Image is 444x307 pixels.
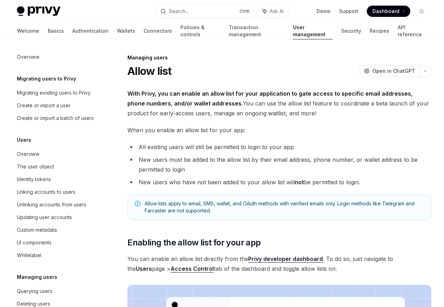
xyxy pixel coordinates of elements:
[11,249,101,262] a: Whitelabel
[398,23,427,39] a: API reference
[17,251,41,260] div: Whitelabel
[127,237,260,248] span: Enabling the allow list for your app
[127,125,431,135] span: When you enable an allow list for your app:
[258,5,289,18] button: Ask AI
[127,90,413,107] strong: With Privy, you can enable an allow list for your application to gate access to specific email ad...
[136,265,152,272] strong: Users
[11,198,101,211] a: Unlinking accounts from users
[180,23,220,39] a: Policies & controls
[372,8,399,15] span: Dashboard
[48,23,64,39] a: Basics
[293,23,333,39] a: User management
[11,186,101,198] a: Linking accounts to users
[17,6,60,16] img: light logo
[17,75,76,83] h5: Migrating users to Privy
[11,236,101,249] a: UI components
[11,99,101,112] a: Create or import a user
[17,273,57,281] h5: Managing users
[17,89,91,97] div: Migrating existing users to Privy
[127,254,431,274] span: You can enable an allow list directly from the . To do so, just navigate to the page > tab of the...
[317,8,331,15] a: Demo
[239,8,250,14] span: Ctrl K
[17,162,54,171] div: The user object
[17,23,39,39] a: Welcome
[17,200,86,209] div: Unlinking accounts from users
[11,211,101,224] a: Updating user accounts
[127,65,172,77] h1: Allow list
[11,160,101,173] a: The user object
[372,68,415,75] span: Open in ChatGPT
[17,175,51,184] div: Identity tokens
[17,53,39,61] div: Overview
[17,150,39,158] div: Overview
[127,155,431,174] li: New users must be added to the allow list by their email address, phone number, or wallet address...
[17,188,75,196] div: Linking accounts to users
[295,179,304,186] strong: not
[248,255,323,263] a: Privy developer dashboard
[11,173,101,186] a: Identity tokens
[127,142,431,152] li: All existing users will still be permitted to login to your app
[135,201,140,206] svg: Note
[145,200,424,214] span: Allow lists apply to email, SMS, wallet, and OAuth methods with verified emails only. Login metho...
[17,114,94,122] div: Create or import a batch of users
[11,87,101,99] a: Migrating existing users to Privy
[11,285,101,298] a: Querying users
[127,54,431,61] div: Managing users
[11,148,101,160] a: Overview
[72,23,108,39] a: Authentication
[171,265,214,273] a: Access Control
[155,5,254,18] button: Search...CtrlK
[144,23,172,39] a: Connectors
[11,112,101,124] a: Create or import a batch of users
[17,238,52,247] div: UI components
[359,65,419,77] button: Open in ChatGPT
[117,23,135,39] a: Wallets
[370,23,389,39] a: Recipes
[17,226,57,234] div: Custom metadata
[416,6,427,17] button: Toggle dark mode
[229,23,284,39] a: Transaction management
[11,224,101,236] a: Custom metadata
[270,8,284,15] span: Ask AI
[11,51,101,63] a: Overview
[339,8,358,15] a: Support
[169,7,188,15] div: Search...
[17,136,31,144] h5: Users
[17,287,52,295] div: Querying users
[127,177,431,187] li: New users who have not been added to your allow list will be permitted to login.
[127,89,431,118] span: You can use the allow list feature to coordinate a beta launch of your product for early-access u...
[17,101,71,110] div: Create or import a user
[341,23,361,39] a: Security
[17,213,72,222] div: Updating user accounts
[367,6,410,17] a: Dashboard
